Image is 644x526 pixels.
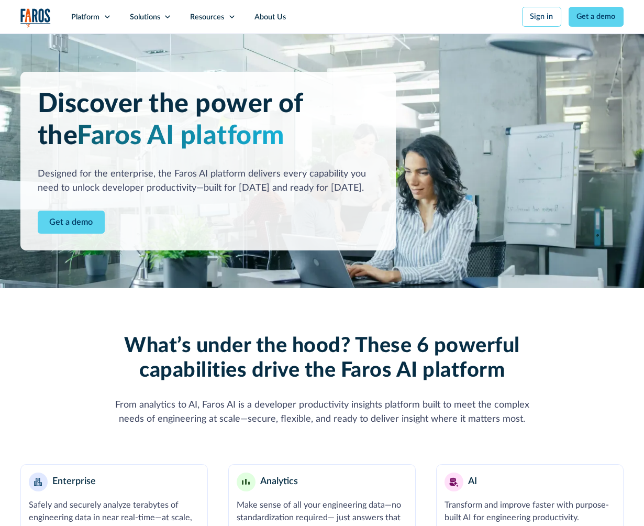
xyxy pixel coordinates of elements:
[260,475,298,489] div: Analytics
[34,478,41,486] img: Enterprise building blocks or structure icon
[77,123,284,149] span: Faros AI platform
[20,8,51,28] img: Logo of the analytics and reporting company Faros.
[522,7,561,27] a: Sign in
[52,475,96,489] div: Enterprise
[20,8,51,28] a: home
[38,211,105,234] a: Contact Modal
[569,7,624,27] a: Get a demo
[242,479,249,485] img: Minimalist bar chart analytics icon
[71,12,99,23] div: Platform
[105,334,539,383] h2: What’s under the hood? These 6 powerful capabilities drive the Faros AI platform
[130,12,160,23] div: Solutions
[38,89,379,152] h1: Discover the power of the
[190,12,224,23] div: Resources
[105,398,539,426] div: From analytics to AI, Faros AI is a developer productivity insights platform built to meet the co...
[38,167,379,195] div: Designed for the enterprise, the Faros AI platform delivers every capability you need to unlock d...
[445,499,616,524] div: Transform and improve faster with purpose-built AI for engineering productivity.
[468,475,477,489] div: AI
[446,474,461,489] img: AI robot or assistant icon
